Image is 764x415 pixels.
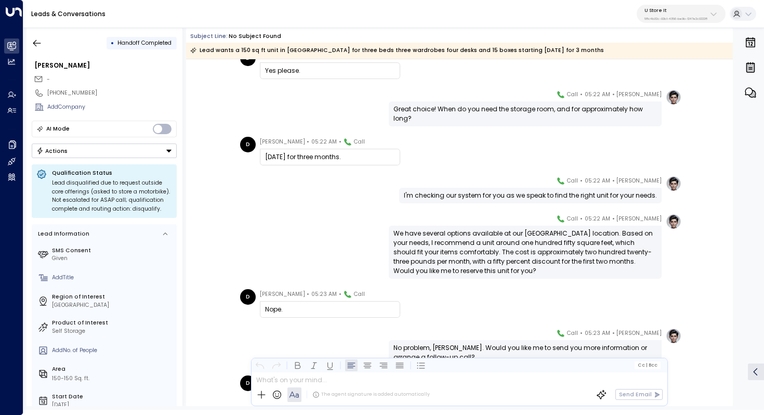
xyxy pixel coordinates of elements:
div: No subject found [229,32,281,41]
span: 05:23 AM [311,289,337,300]
span: Call [567,89,578,100]
img: profile-logo.png [666,176,681,191]
span: • [612,89,615,100]
img: profile-logo.png [666,89,681,105]
span: Cc Bcc [638,362,657,368]
div: AddCompany [47,103,177,111]
div: Lead Information [35,230,89,238]
div: AI Mode [46,124,70,134]
span: [PERSON_NAME] [616,328,662,339]
span: Handoff Completed [117,39,172,47]
span: • [580,176,583,186]
button: Cc|Bcc [635,361,661,369]
span: • [612,176,615,186]
span: [PERSON_NAME] [616,176,662,186]
div: [GEOGRAPHIC_DATA] [52,301,174,309]
span: 05:22 AM [585,176,610,186]
span: • [307,289,309,300]
p: Qualification Status [52,169,172,177]
div: D [240,375,256,391]
span: • [612,214,615,224]
div: Great choice! When do you need the storage room, and for approximately how long? [393,105,657,123]
img: profile-logo.png [666,328,681,344]
span: | [646,362,647,368]
span: • [580,89,583,100]
div: No problem, [PERSON_NAME]. Would you like me to send you more information or arrange a follow-up ... [393,343,657,362]
div: Given [52,254,174,263]
span: - [47,75,50,83]
label: Start Date [52,393,174,401]
div: [PERSON_NAME] [34,61,177,70]
span: [PERSON_NAME] [616,89,662,100]
div: Yes please. [265,66,395,75]
div: AddNo. of People [52,346,174,355]
span: • [580,214,583,224]
span: 05:23 AM [585,328,610,339]
div: Lead wants a 150 sq ft unit in [GEOGRAPHIC_DATA] for three beds three wardrobes four desks and 15... [190,45,604,56]
span: Call [354,137,365,147]
button: Undo [254,359,266,371]
button: Actions [32,144,177,158]
span: 05:22 AM [311,137,337,147]
span: • [339,289,341,300]
span: • [339,137,341,147]
div: Lead disqualified due to request outside core offerings (asked to store a motorbike). Not escalat... [52,179,172,213]
label: Region of Interest [52,293,174,301]
span: Call [567,176,578,186]
div: Button group with a nested menu [32,144,177,158]
label: Product of Interest [52,319,174,327]
div: We have several options available at our [GEOGRAPHIC_DATA] location. Based on your needs, I recom... [393,229,657,276]
label: Area [52,365,174,373]
span: • [307,137,309,147]
span: [PERSON_NAME] [260,289,305,300]
span: Call [567,214,578,224]
img: profile-logo.png [666,214,681,229]
p: 58c4b32c-92b1-4356-be9b-1247e2c02228 [644,17,707,21]
span: • [580,328,583,339]
div: Actions [36,147,68,154]
span: 05:22 AM [585,89,610,100]
div: The agent signature is added automatically [312,391,430,398]
span: 05:22 AM [585,214,610,224]
p: U Store It [644,7,707,14]
label: SMS Consent [52,247,174,255]
span: • [612,328,615,339]
span: Call [354,289,365,300]
div: Nope. [265,305,395,314]
div: D [240,137,256,152]
span: [PERSON_NAME] [260,137,305,147]
a: Leads & Conversations [31,9,106,18]
div: Self Storage [52,327,174,335]
div: [DATE] for three months. [265,152,395,162]
span: Call [567,328,578,339]
div: AddTitle [52,274,174,282]
span: Subject Line: [190,32,228,40]
div: [DATE] [52,401,174,409]
div: 150-150 Sq. ft. [52,374,89,383]
button: Redo [270,359,282,371]
div: D [240,289,256,305]
div: [PHONE_NUMBER] [47,89,177,97]
span: [PERSON_NAME] [616,214,662,224]
button: U Store It58c4b32c-92b1-4356-be9b-1247e2c02228 [637,5,726,23]
div: I'm checking our system for you as we speak to find the right unit for your needs. [404,191,657,200]
div: • [111,36,114,50]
